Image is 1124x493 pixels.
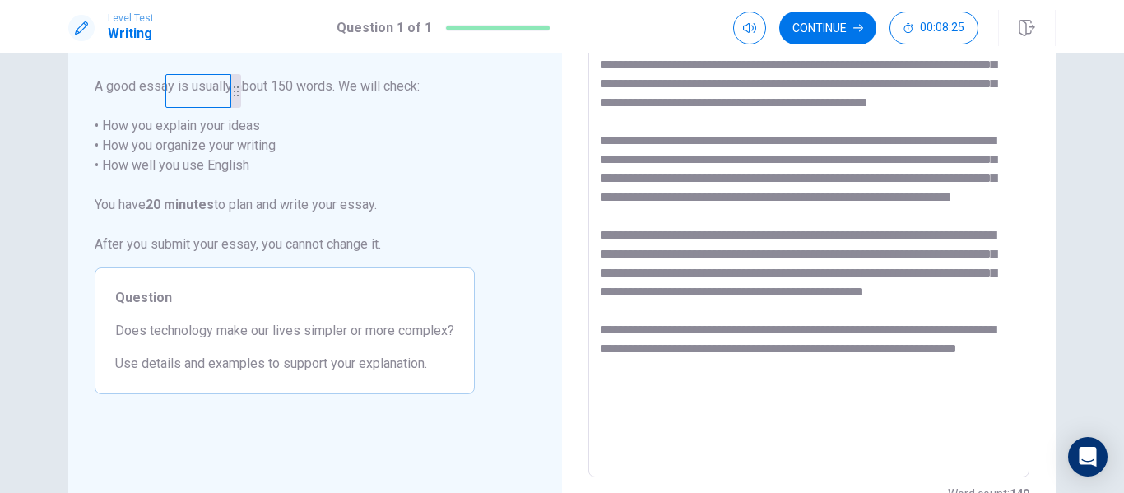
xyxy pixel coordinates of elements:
[779,12,876,44] button: Continue
[115,288,454,308] span: Question
[108,24,154,44] h1: Writing
[337,18,432,38] h1: Question 1 of 1
[146,197,214,212] strong: 20 minutes
[115,321,454,341] span: Does technology make our lives simpler or more complex?
[1068,437,1108,477] div: Open Intercom Messenger
[95,37,475,254] span: Write an essay about your opinion on a topic. A good essay is usually about 150 words. We will ch...
[108,12,154,24] span: Level Test
[920,21,964,35] span: 00:08:25
[115,354,454,374] span: Use details and examples to support your explanation.
[889,12,978,44] button: 00:08:25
